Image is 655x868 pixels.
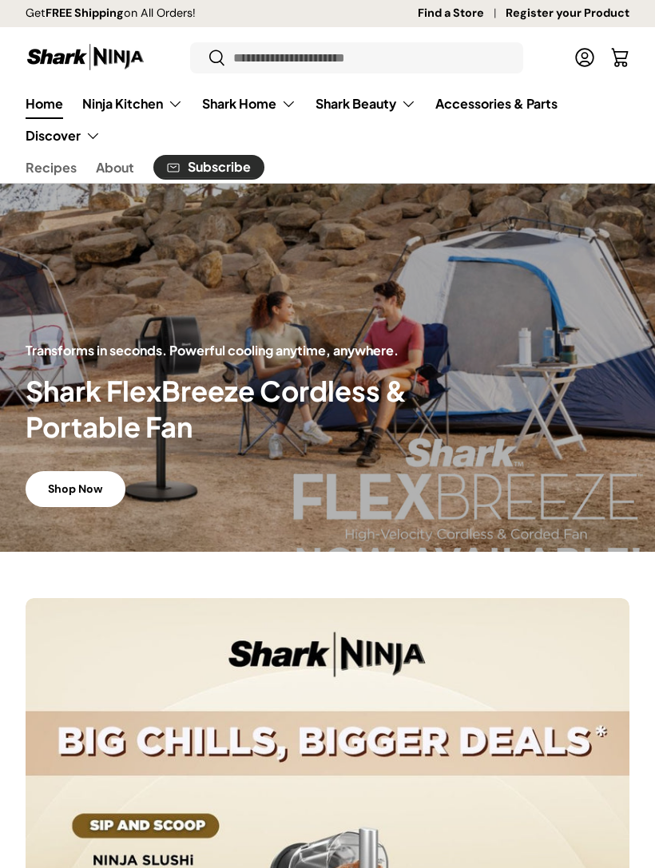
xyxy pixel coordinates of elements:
[16,120,110,152] summary: Discover
[188,161,251,173] span: Subscribe
[26,88,629,152] nav: Primary
[193,88,306,120] summary: Shark Home
[26,341,418,360] p: Transforms in seconds. Powerful cooling anytime, anywhere.
[73,88,193,120] summary: Ninja Kitchen
[435,88,558,119] a: Accessories & Parts
[202,88,296,120] a: Shark Home
[26,5,196,22] p: Get on All Orders!
[506,5,629,22] a: Register your Product
[46,6,124,20] strong: FREE Shipping
[316,88,416,120] a: Shark Beauty
[26,373,418,445] h2: Shark FlexBreeze Cordless & Portable Fan
[26,42,145,73] img: Shark Ninja Philippines
[418,5,506,22] a: Find a Store
[26,152,629,183] nav: Secondary
[96,152,134,183] a: About
[306,88,426,120] summary: Shark Beauty
[82,88,183,120] a: Ninja Kitchen
[26,88,63,119] a: Home
[26,120,101,152] a: Discover
[26,152,77,183] a: Recipes
[153,155,264,180] a: Subscribe
[26,471,125,507] a: Shop Now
